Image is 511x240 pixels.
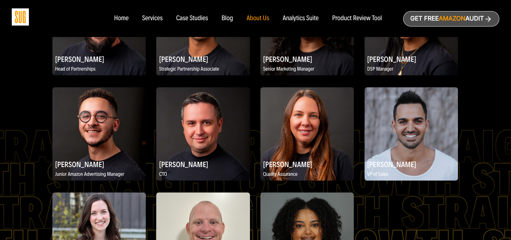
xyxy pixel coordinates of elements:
[283,15,318,22] a: Analytics Suite
[142,15,163,22] a: Services
[156,158,250,171] h2: [PERSON_NAME]
[114,15,128,22] a: Home
[176,15,208,22] a: Case Studies
[52,87,146,181] img: Kevin Bradberry, Junior Amazon Advertising Manager
[365,65,458,74] p: DSP Manager
[52,52,146,66] h2: [PERSON_NAME]
[12,8,29,26] img: Sug
[365,52,458,66] h2: [PERSON_NAME]
[260,170,354,179] p: Quality Assurance
[365,158,458,171] h2: [PERSON_NAME]
[247,15,269,22] a: About Us
[156,65,250,74] p: Strategic Partnership Associate
[403,11,499,27] a: Get freeAmazonAudit
[260,158,354,171] h2: [PERSON_NAME]
[439,15,465,22] span: Amazon
[156,170,250,179] p: CTO
[260,52,354,66] h2: [PERSON_NAME]
[52,170,146,179] p: Junior Amazon Advertising Manager
[365,170,458,179] p: VP of Sales
[156,87,250,181] img: Konstantin Komarov, CTO
[52,65,146,74] p: Head of Partnerships
[365,87,458,181] img: Jeff Siddiqi, VP of Sales
[221,15,233,22] a: Blog
[52,158,146,171] h2: [PERSON_NAME]
[156,52,250,66] h2: [PERSON_NAME]
[332,15,382,22] a: Product Review Tool
[260,65,354,74] p: Senior Marketing Manager
[260,87,354,181] img: Viktoriia Komarova, Quality Assurance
